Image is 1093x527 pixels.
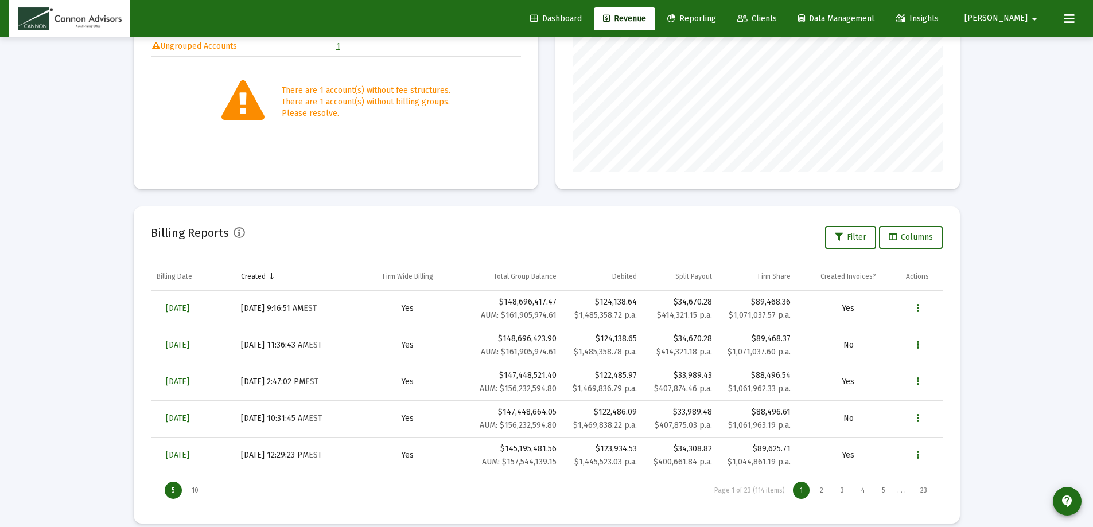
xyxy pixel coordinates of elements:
[480,420,557,430] small: AUM: $156,232,594.80
[336,41,340,51] a: 1
[166,413,189,423] span: [DATE]
[789,7,884,30] a: Data Management
[241,376,352,388] div: [DATE] 2:47:02 PM
[802,339,894,351] div: No
[363,339,453,351] div: Yes
[562,263,643,290] td: Column Debited
[282,108,450,119] div: Please resolve.
[573,420,637,430] small: $1,469,838.22 p.a.
[820,272,876,281] div: Created Invoices?
[802,376,894,388] div: Yes
[648,443,712,468] div: $34,308.82
[480,384,557,393] small: AUM: $156,232,594.80
[728,457,791,467] small: $1,044,861.19 p.a.
[305,377,318,387] small: EST
[813,482,830,499] div: Page 2
[521,7,591,30] a: Dashboard
[729,310,791,320] small: $1,071,037.57 p.a.
[825,226,876,249] button: Filter
[724,296,791,308] div: $89,468.36
[241,272,266,281] div: Created
[166,340,189,350] span: [DATE]
[464,407,556,431] div: $147,448,664.05
[235,263,357,290] td: Column Created
[793,482,810,499] div: Page 1
[603,14,646,24] span: Revenue
[758,272,791,281] div: Firm Share
[655,420,712,430] small: $407,875.03 p.a.
[568,370,637,381] div: $122,485.97
[568,407,637,418] div: $122,486.09
[612,272,637,281] div: Debited
[157,297,199,320] a: [DATE]
[658,7,725,30] a: Reporting
[151,263,235,290] td: Column Billing Date
[493,272,557,281] div: Total Group Balance
[157,444,199,467] a: [DATE]
[896,14,939,24] span: Insights
[728,384,791,393] small: $1,061,962.33 p.a.
[574,310,637,320] small: $1,485,358.72 p.a.
[482,457,557,467] small: AUM: $157,544,139.15
[667,14,716,24] span: Reporting
[282,96,450,108] div: There are 1 account(s) without billing groups.
[481,310,557,320] small: AUM: $161,905,974.61
[241,339,352,351] div: [DATE] 11:36:43 AM
[737,14,777,24] span: Clients
[383,272,433,281] div: Firm Wide Billing
[718,263,797,290] td: Column Firm Share
[913,482,934,499] div: Page 23
[854,482,872,499] div: Page 4
[648,296,712,321] div: $34,670.28
[18,7,122,30] img: Dashboard
[879,226,943,249] button: Columns
[574,457,637,467] small: $1,445,523.03 p.a.
[724,370,791,381] div: $88,496.54
[714,486,785,495] div: Page 1 of 23 (114 items)
[728,420,791,430] small: $1,061,963.19 p.a.
[906,272,929,281] div: Actions
[309,340,322,350] small: EST
[648,407,712,431] div: $33,989.48
[151,224,229,242] h2: Billing Reports
[643,263,718,290] td: Column Split Payout
[464,443,556,468] div: $145,195,481.56
[657,310,712,320] small: $414,321.15 p.a.
[648,370,712,395] div: $33,989.43
[835,232,866,242] span: Filter
[185,482,205,499] div: Display 10 items on page
[357,263,458,290] td: Column Firm Wide Billing
[166,377,189,387] span: [DATE]
[1028,7,1041,30] mat-icon: arrow_drop_down
[724,443,791,455] div: $89,625.71
[798,14,874,24] span: Data Management
[458,263,562,290] td: Column Total Group Balance
[951,7,1055,30] button: [PERSON_NAME]
[654,384,712,393] small: $407,874.46 p.a.
[875,482,892,499] div: Page 5
[1060,494,1074,508] mat-icon: contact_support
[893,486,911,495] div: . . .
[157,334,199,357] a: [DATE]
[802,303,894,314] div: Yes
[656,347,712,357] small: $414,321.18 p.a.
[802,413,894,424] div: No
[464,370,556,395] div: $147,448,521.40
[157,272,192,281] div: Billing Date
[568,296,637,308] div: $124,138.64
[889,232,933,242] span: Columns
[574,347,637,357] small: $1,485,358.78 p.a.
[464,333,556,358] div: $148,696,423.90
[573,384,637,393] small: $1,469,836.79 p.a.
[282,85,450,96] div: There are 1 account(s) without fee structures.
[309,450,322,460] small: EST
[481,347,557,357] small: AUM: $161,905,974.61
[241,450,352,461] div: [DATE] 12:29:23 PM
[675,272,712,281] div: Split Payout
[724,333,791,345] div: $89,468.37
[309,413,322,423] small: EST
[594,7,655,30] a: Revenue
[568,333,637,345] div: $124,138.65
[568,443,637,455] div: $123,934.53
[363,450,453,461] div: Yes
